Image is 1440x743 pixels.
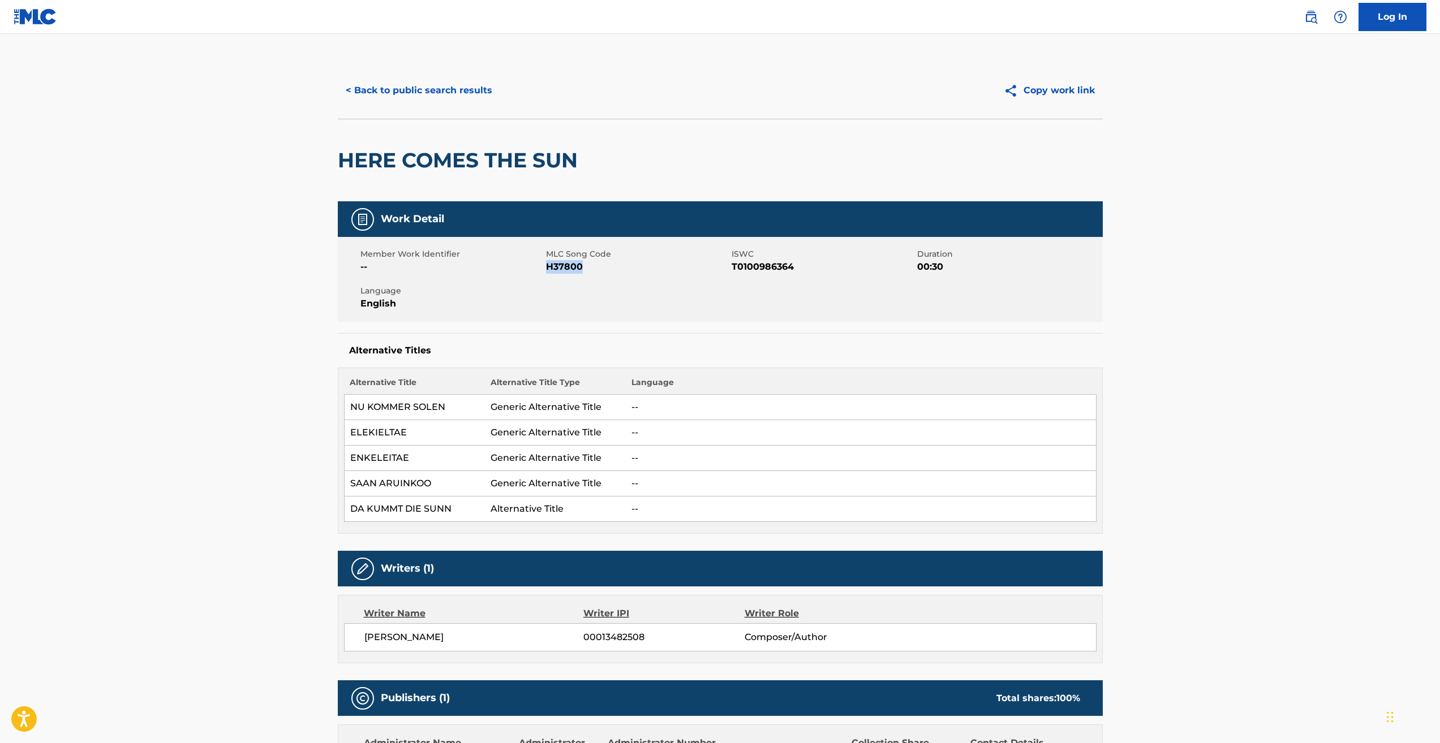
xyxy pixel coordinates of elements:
td: Generic Alternative Title [485,471,626,496]
span: Duration [917,248,1100,260]
td: Generic Alternative Title [485,395,626,420]
span: [PERSON_NAME] [364,630,584,644]
td: SAAN ARUINKOO [344,471,485,496]
span: 00:30 [917,260,1100,274]
h5: Publishers (1) [381,692,450,705]
img: Copy work link [1004,84,1024,98]
div: Help [1329,6,1352,28]
div: Writer IPI [583,607,745,620]
td: -- [626,471,1096,496]
td: -- [626,420,1096,446]
h2: HERE COMES THE SUN [338,148,583,173]
span: Language [360,285,543,297]
button: < Back to public search results [338,76,500,105]
span: ISWC [732,248,914,260]
img: Work Detail [356,213,369,226]
span: -- [360,260,543,274]
img: Writers [356,562,369,576]
td: -- [626,496,1096,522]
span: English [360,297,543,310]
h5: Work Detail [381,213,444,226]
td: -- [626,395,1096,420]
span: MLC Song Code [546,248,729,260]
img: Publishers [356,692,369,705]
h5: Writers (1) [381,562,434,575]
td: DA KUMMT DIE SUNN [344,496,485,522]
td: Generic Alternative Title [485,420,626,446]
button: Copy work link [996,76,1103,105]
td: Alternative Title [485,496,626,522]
td: -- [626,446,1096,471]
th: Language [626,377,1096,395]
img: MLC Logo [14,8,57,25]
span: Composer/Author [745,630,891,644]
h5: Alternative Titles [349,345,1091,356]
a: Log In [1359,3,1426,31]
span: H37800 [546,260,729,274]
div: Drag [1387,700,1394,734]
iframe: Chat Widget [1383,689,1440,743]
td: NU KOMMER SOLEN [344,395,485,420]
th: Alternative Title Type [485,377,626,395]
span: 100 % [1056,693,1080,703]
div: Total shares: [996,692,1080,705]
td: ENKELEITAE [344,446,485,471]
img: search [1304,10,1318,24]
span: T0100986364 [732,260,914,274]
td: Generic Alternative Title [485,446,626,471]
td: ELEKIELTAE [344,420,485,446]
span: Member Work Identifier [360,248,543,260]
div: Writer Name [364,607,584,620]
th: Alternative Title [344,377,485,395]
img: help [1334,10,1347,24]
a: Public Search [1300,6,1322,28]
div: Writer Role [745,607,891,620]
span: 00013482508 [583,630,744,644]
